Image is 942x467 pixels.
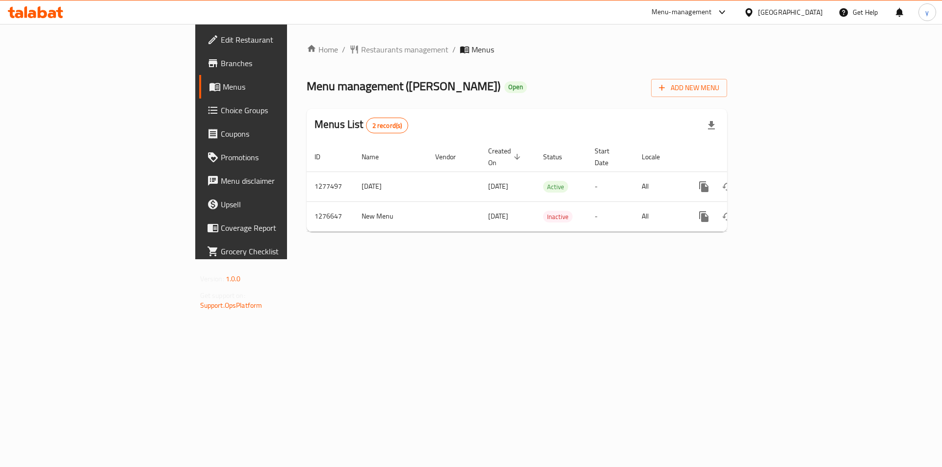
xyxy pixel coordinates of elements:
a: Branches [199,51,353,75]
span: Edit Restaurant [221,34,345,46]
span: 2 record(s) [366,121,408,130]
span: Menus [223,81,345,93]
a: Upsell [199,193,353,216]
span: Coverage Report [221,222,345,234]
span: Start Date [595,145,622,169]
a: Choice Groups [199,98,353,122]
td: All [634,172,684,201]
span: Add New Menu [659,82,719,94]
td: New Menu [354,201,427,231]
div: Total records count [366,118,409,133]
li: / [452,44,456,55]
a: Menus [199,75,353,98]
td: [DATE] [354,172,427,201]
button: more [692,175,716,198]
span: Menu management ( [PERSON_NAME] ) [307,75,500,97]
span: Promotions [221,151,345,163]
span: Get support on: [200,289,245,302]
span: Restaurants management [361,44,448,55]
a: Coverage Report [199,216,353,240]
span: Inactive [543,211,573,222]
span: Menus [471,44,494,55]
span: Active [543,181,568,193]
a: Edit Restaurant [199,28,353,51]
td: - [587,201,634,231]
div: Export file [700,114,723,137]
a: Promotions [199,146,353,169]
span: Name [362,151,392,163]
table: enhanced table [307,142,794,232]
span: Choice Groups [221,104,345,116]
span: Created On [488,145,523,169]
span: Grocery Checklist [221,246,345,257]
span: Locale [642,151,673,163]
span: 1.0.0 [226,272,241,285]
button: Change Status [716,205,739,228]
span: Menu disclaimer [221,175,345,187]
h2: Menus List [314,117,408,133]
span: ID [314,151,333,163]
td: - [587,172,634,201]
a: Support.OpsPlatform [200,299,262,312]
div: Open [504,81,527,93]
a: Grocery Checklist [199,240,353,263]
button: Change Status [716,175,739,198]
div: Menu-management [652,6,712,18]
a: Restaurants management [349,44,448,55]
td: All [634,201,684,231]
span: [DATE] [488,180,508,193]
a: Menu disclaimer [199,169,353,193]
span: Version: [200,272,224,285]
a: Coupons [199,122,353,146]
div: [GEOGRAPHIC_DATA] [758,7,823,18]
span: Branches [221,57,345,69]
span: Open [504,83,527,91]
th: Actions [684,142,794,172]
span: Vendor [435,151,469,163]
span: [DATE] [488,210,508,222]
span: y [925,7,929,18]
nav: breadcrumb [307,44,727,55]
span: Upsell [221,198,345,210]
span: Coupons [221,128,345,140]
button: Add New Menu [651,79,727,97]
span: Status [543,151,575,163]
button: more [692,205,716,228]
